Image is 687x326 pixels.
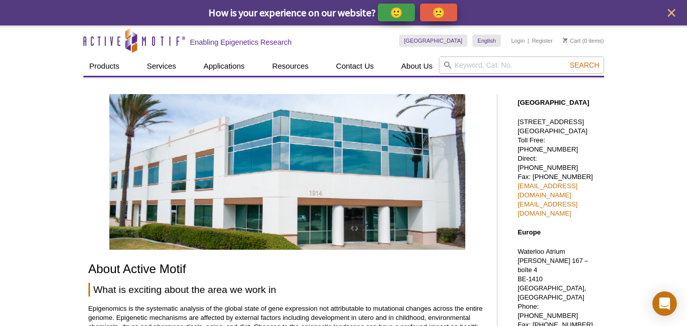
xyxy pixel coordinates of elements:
button: close [665,7,678,19]
a: Applications [197,56,251,76]
a: Contact Us [330,56,380,76]
div: Open Intercom Messenger [652,291,677,316]
a: [EMAIL_ADDRESS][DOMAIN_NAME] [518,200,578,217]
a: Login [511,37,525,44]
a: Services [141,56,183,76]
p: 🙂 [390,6,403,19]
img: Your Cart [563,38,567,43]
a: Cart [563,37,581,44]
p: [STREET_ADDRESS] [GEOGRAPHIC_DATA] Toll Free: [PHONE_NUMBER] Direct: [PHONE_NUMBER] Fax: [PHONE_N... [518,117,599,218]
a: [EMAIL_ADDRESS][DOMAIN_NAME] [518,182,578,199]
h2: What is exciting about the area we work in [88,283,487,297]
span: How is your experience on our website? [208,6,376,19]
a: About Us [395,56,439,76]
a: Products [83,56,126,76]
li: | [528,35,529,47]
h1: About Active Motif [88,262,487,277]
a: Resources [266,56,315,76]
a: English [472,35,501,47]
li: (0 items) [563,35,604,47]
a: Register [532,37,553,44]
a: [GEOGRAPHIC_DATA] [399,35,468,47]
strong: [GEOGRAPHIC_DATA] [518,99,589,106]
span: [PERSON_NAME] 167 – boîte 4 BE-1410 [GEOGRAPHIC_DATA], [GEOGRAPHIC_DATA] [518,257,588,301]
strong: Europe [518,228,541,236]
input: Keyword, Cat. No. [439,56,604,74]
h2: Enabling Epigenetics Research [190,38,292,47]
button: Search [566,61,602,70]
p: 🙁 [432,6,445,19]
span: Search [570,61,599,69]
